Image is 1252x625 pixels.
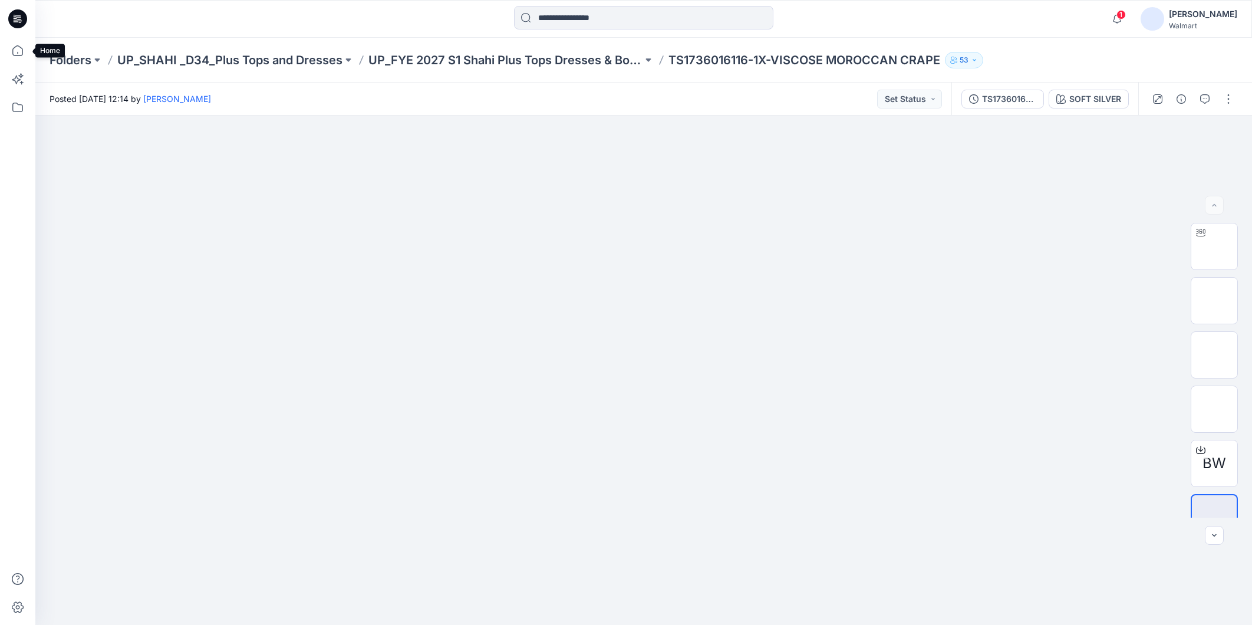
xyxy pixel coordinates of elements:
a: UP_SHAHI _D34_Plus Tops and Dresses [117,52,342,68]
div: TS1736016116-WAL-MART-SZ-1X -06-05-2025-VISCOSE MOROCCAN CRAPE [982,93,1036,106]
button: 53 [945,52,983,68]
img: avatar [1141,7,1164,31]
a: UP_FYE 2027 S1 Shahi Plus Tops Dresses & Bottoms [368,52,643,68]
span: 1 [1116,10,1126,19]
button: SOFT SILVER [1049,90,1129,108]
button: TS1736016116-WAL-MART-SZ-1X -06-05-2025-VISCOSE MOROCCAN CRAPE [961,90,1044,108]
button: Details [1172,90,1191,108]
a: Folders [50,52,91,68]
a: [PERSON_NAME] [143,94,211,104]
div: [PERSON_NAME] [1169,7,1237,21]
span: Posted [DATE] 12:14 by [50,93,211,105]
span: BW [1202,453,1226,474]
p: TS1736016116-1X-VISCOSE MOROCCAN CRAPE [668,52,940,68]
div: Walmart [1169,21,1237,30]
div: SOFT SILVER [1069,93,1121,106]
p: 53 [960,54,968,67]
